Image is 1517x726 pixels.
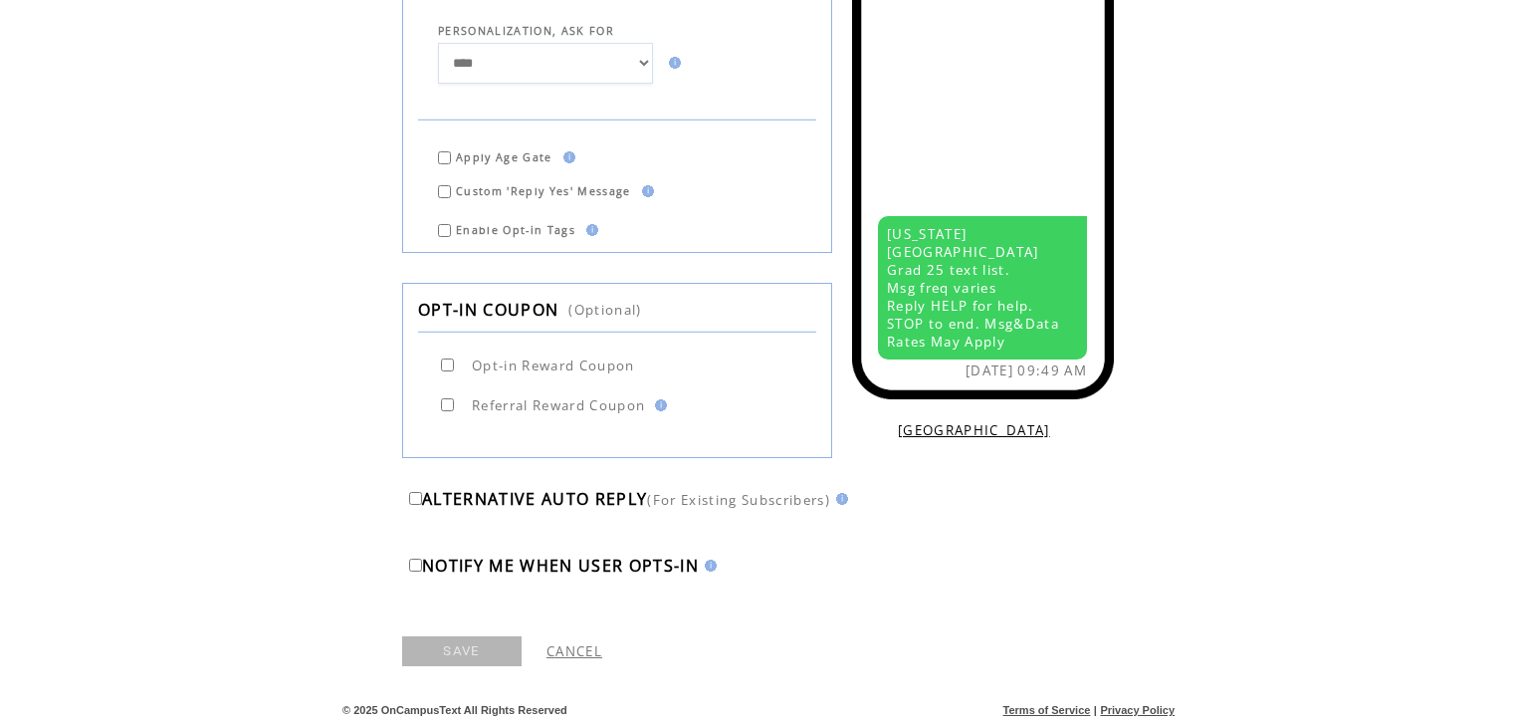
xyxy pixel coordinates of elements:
[472,357,635,374] span: Opt-in Reward Coupon
[456,150,552,164] span: Apply Age Gate
[1094,704,1097,716] span: |
[418,299,558,321] span: OPT-IN COUPON
[402,636,522,666] a: SAVE
[663,57,681,69] img: help.gif
[649,399,667,411] img: help.gif
[580,224,598,236] img: help.gif
[422,488,647,510] span: ALTERNATIVE AUTO REPLY
[456,223,575,237] span: Enable Opt-in Tags
[1100,704,1175,716] a: Privacy Policy
[342,704,567,716] span: © 2025 OnCampusText All Rights Reserved
[647,491,830,509] span: (For Existing Subscribers)
[887,225,1059,351] span: [US_STATE][GEOGRAPHIC_DATA] Grad 25 text list. Msg freq varies Reply HELP for help. STOP to end. ...
[546,642,602,660] a: CANCEL
[568,301,641,319] span: (Optional)
[456,184,631,198] span: Custom 'Reply Yes' Message
[422,555,699,577] span: NOTIFY ME WHEN USER OPTS-IN
[636,185,654,197] img: help.gif
[830,493,848,505] img: help.gif
[438,24,614,38] span: PERSONALIZATION, ASK FOR
[699,560,717,572] img: help.gif
[557,151,575,163] img: help.gif
[1003,704,1091,716] a: Terms of Service
[898,421,1050,439] a: [GEOGRAPHIC_DATA]
[472,396,645,414] span: Referral Reward Coupon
